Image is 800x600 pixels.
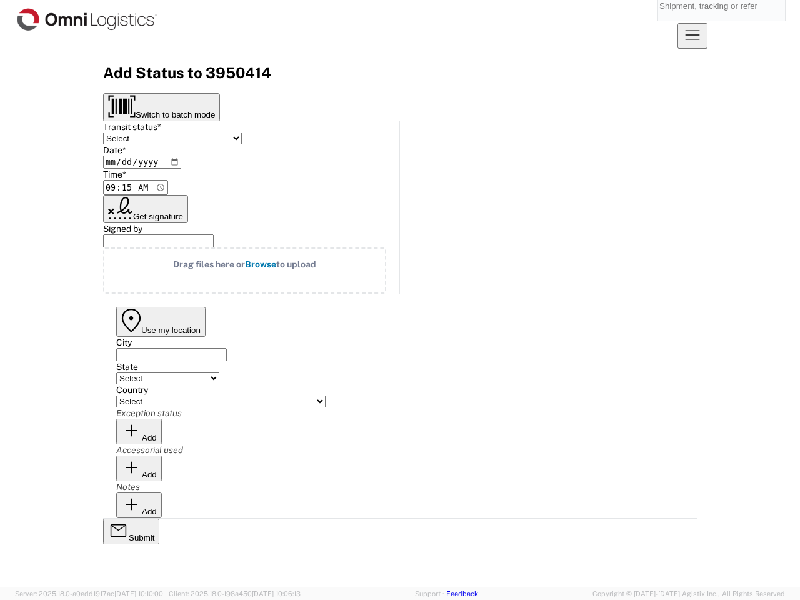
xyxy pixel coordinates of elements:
[252,590,301,597] span: [DATE] 10:06:13
[103,122,161,132] label: Transit status
[116,408,182,418] label: Exception status
[592,588,785,599] span: Copyright © [DATE]-[DATE] Agistix Inc., All Rights Reserved
[276,259,316,269] span: to upload
[116,337,132,347] label: City
[103,224,142,234] label: Signed by
[103,93,220,121] button: Switch to batch mode
[116,362,138,372] label: State
[415,590,446,597] a: Support
[103,145,126,155] label: Date
[103,169,126,179] label: Time
[116,492,162,518] button: Add
[446,590,478,597] a: Feedback
[114,590,163,597] span: [DATE] 10:10:00
[15,590,163,597] span: Server: 2025.18.0-a0edd1917ac
[245,259,276,269] span: Browse
[116,419,162,444] button: Add
[116,385,148,395] label: Country
[173,259,245,269] span: Drag files here or
[103,195,188,223] button: Get signature
[116,456,162,481] button: Add
[116,307,206,337] button: Use my location
[116,482,140,492] label: Notes
[116,445,183,455] label: Accessorial used
[169,590,301,597] span: Client: 2025.18.0-198a450
[103,519,159,544] button: Submit
[103,67,697,78] h3: Add Status to 3950414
